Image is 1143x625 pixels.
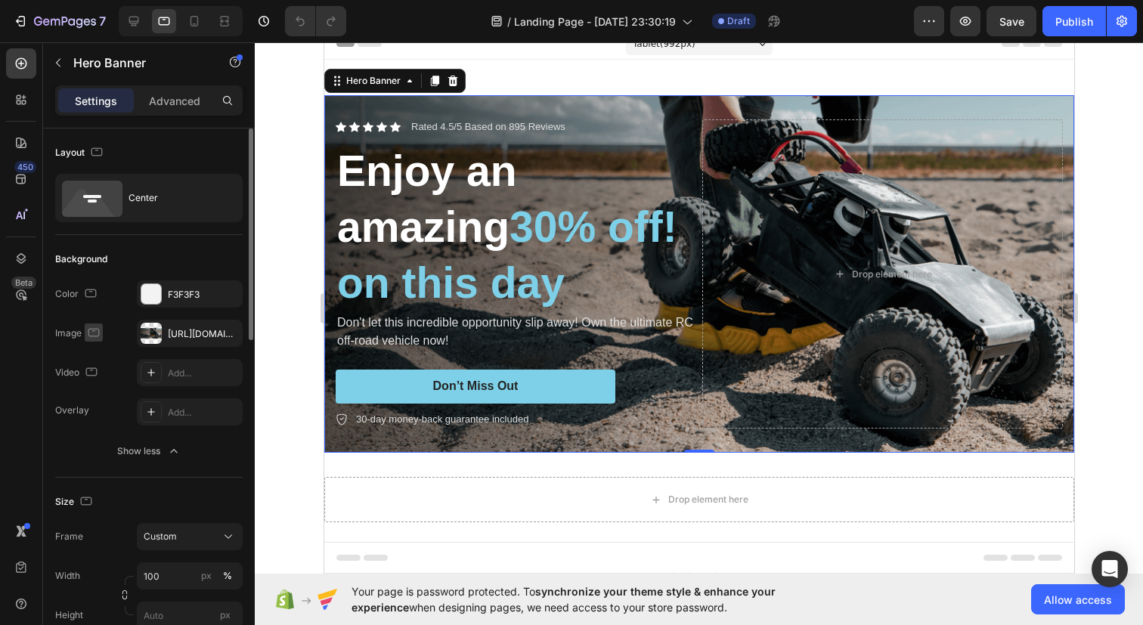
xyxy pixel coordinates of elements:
[352,585,776,614] span: synchronize your theme style & enhance your experience
[2,19,748,51] p: Off-Road Racer
[201,569,212,583] div: px
[987,6,1036,36] button: Save
[55,284,100,305] div: Color
[168,288,239,302] div: F3F3F3
[55,569,80,583] label: Width
[11,327,291,361] button: Don’t Miss Out
[11,277,36,289] div: Beta
[129,181,221,215] div: Center
[344,451,424,463] div: Drop element here
[137,523,243,550] button: Custom
[507,14,511,29] span: /
[55,530,83,543] label: Frame
[218,567,237,585] button: px
[528,226,608,238] div: Drop element here
[223,569,232,583] div: %
[1055,14,1093,29] div: Publish
[727,14,750,28] span: Draft
[149,93,200,109] p: Advanced
[19,32,79,45] div: Hero Banner
[168,327,239,341] div: [URL][DOMAIN_NAME]
[32,370,204,385] p: 30-day money-back guarantee included
[87,79,241,91] p: Rated 4.5/5 Based on 895 Reviews
[1042,6,1106,36] button: Publish
[99,12,106,30] p: 7
[55,608,83,622] label: Height
[13,271,370,308] p: Don't let this incredible opportunity slip away! Own the ultimate RC off-road vehicle now!
[11,99,372,270] h2: Enjoy an amazing
[514,14,676,29] span: Landing Page - [DATE] 23:30:19
[55,404,89,417] div: Overlay
[137,562,243,589] input: px%
[1092,551,1128,587] div: Open Intercom Messenger
[220,609,231,620] span: px
[55,438,243,465] button: Show less
[6,6,113,36] button: 7
[55,492,95,512] div: Size
[75,93,117,109] p: Settings
[197,567,215,585] button: %
[285,6,346,36] div: Undo/Redo
[168,406,239,419] div: Add...
[109,336,194,352] div: Don’t Miss Out
[324,42,1074,574] iframe: Design area
[117,444,181,459] div: Show less
[144,530,177,543] span: Custom
[14,161,36,173] div: 450
[1031,584,1125,614] button: Allow access
[55,252,107,266] div: Background
[55,323,103,344] div: Image
[352,583,835,615] span: Your page is password protected. To when designing pages, we need access to your store password.
[55,363,101,383] div: Video
[168,367,239,380] div: Add...
[73,54,202,72] p: Hero Banner
[55,143,106,163] div: Layout
[999,15,1024,28] span: Save
[1044,592,1112,608] span: Allow access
